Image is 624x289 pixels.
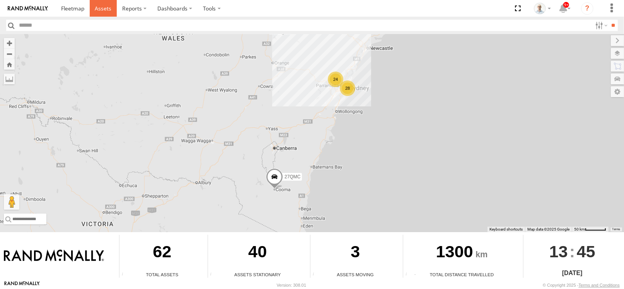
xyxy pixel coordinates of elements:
button: Zoom in [4,38,15,48]
div: Total number of Enabled Assets [119,272,131,278]
label: Map Settings [611,86,624,97]
label: Measure [4,74,15,84]
button: Keyboard shortcuts [489,227,523,232]
span: 45 [577,235,595,268]
button: Zoom Home [4,59,15,70]
div: Assets Moving [310,271,400,278]
div: Total Assets [119,271,205,278]
button: Zoom out [4,48,15,59]
a: Terms (opens in new tab) [612,227,621,231]
div: © Copyright 2025 - [543,283,620,287]
div: 40 [208,235,307,271]
a: Terms and Conditions [579,283,620,287]
div: 3 [310,235,400,271]
label: Search Filter Options [592,20,609,31]
div: [DATE] [523,268,621,278]
div: Version: 308.01 [277,283,306,287]
span: 27QMC [285,174,300,180]
div: Total distance travelled by all assets within specified date range and applied filters [403,272,415,278]
span: Map data ©2025 Google [527,227,569,231]
span: 13 [549,235,568,268]
div: Kurt Byers [531,3,554,14]
div: Total number of assets current in transit. [310,272,322,278]
i: ? [581,2,593,15]
button: Map Scale: 50 km per 51 pixels [572,227,609,232]
button: Drag Pegman onto the map to open Street View [4,194,19,210]
div: 1300 [403,235,520,271]
div: 62 [119,235,205,271]
div: Assets Stationary [208,271,307,278]
div: Total Distance Travelled [403,271,520,278]
div: Total number of assets current stationary. [208,272,220,278]
div: 24 [328,72,343,87]
span: 50 km [574,227,585,231]
img: Rand McNally [4,250,104,263]
div: : [523,235,621,268]
img: rand-logo.svg [8,6,48,11]
div: 28 [340,80,355,96]
a: Visit our Website [4,281,40,289]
